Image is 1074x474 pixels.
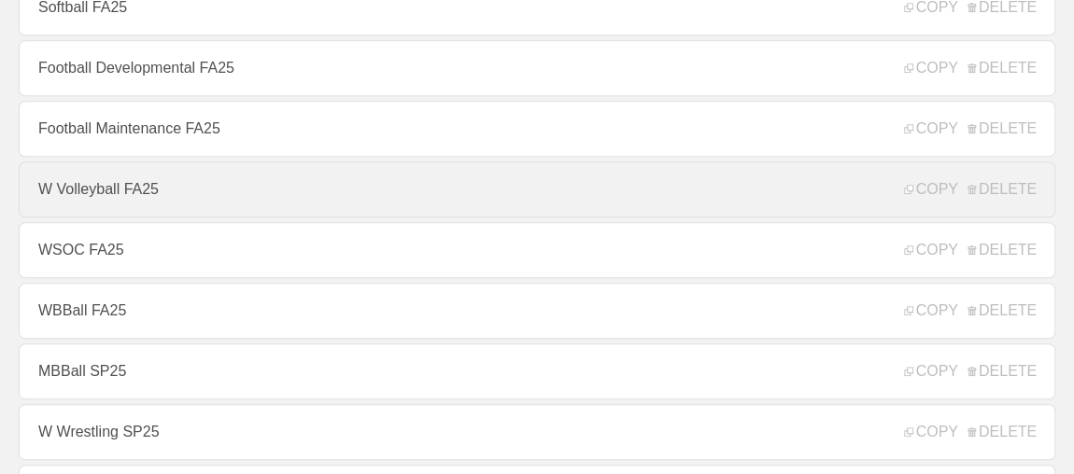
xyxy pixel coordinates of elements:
span: DELETE [968,242,1037,258]
a: Football Developmental FA25 [19,40,1055,96]
span: COPY [904,120,957,137]
a: W Wrestling SP25 [19,404,1055,460]
a: W Volleyball FA25 [19,161,1055,217]
span: COPY [904,181,957,198]
iframe: Chat Widget [738,258,1074,474]
a: WBBall FA25 [19,283,1055,339]
span: COPY [904,242,957,258]
span: DELETE [968,181,1037,198]
a: Football Maintenance FA25 [19,101,1055,157]
span: COPY [904,60,957,77]
a: WSOC FA25 [19,222,1055,278]
span: DELETE [968,60,1037,77]
a: MBBall SP25 [19,343,1055,399]
span: DELETE [968,120,1037,137]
